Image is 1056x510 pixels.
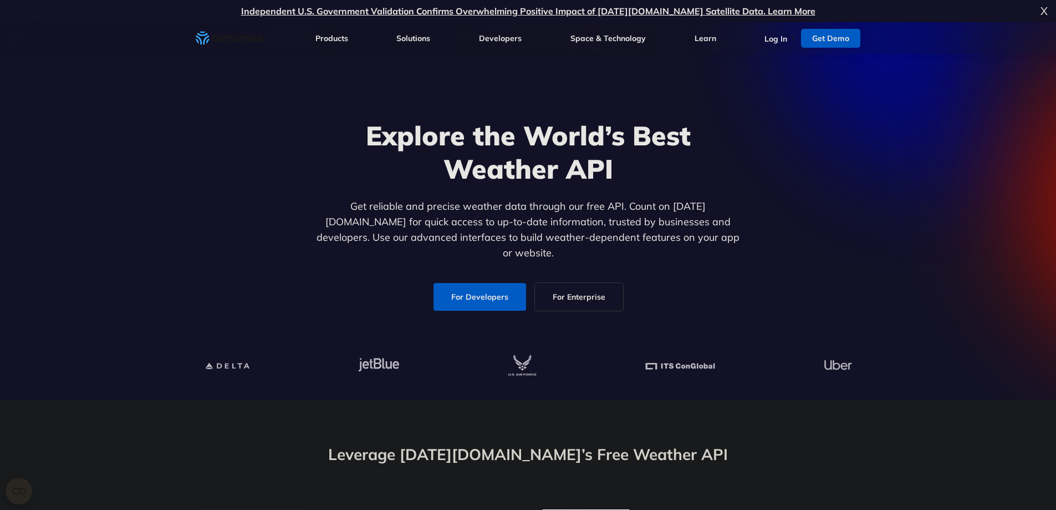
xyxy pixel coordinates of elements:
[570,33,646,43] a: Space & Technology
[196,444,861,465] h2: Leverage [DATE][DOMAIN_NAME]’s Free Weather API
[315,33,348,43] a: Products
[6,478,32,504] button: Open CMP widget
[196,30,268,47] a: Home link
[695,33,716,43] a: Learn
[241,6,815,17] a: Independent U.S. Government Validation Confirms Overwhelming Positive Impact of [DATE][DOMAIN_NAM...
[801,29,860,48] a: Get Demo
[535,283,623,311] a: For Enterprise
[314,199,742,261] p: Get reliable and precise weather data through our free API. Count on [DATE][DOMAIN_NAME] for quic...
[396,33,430,43] a: Solutions
[433,283,526,311] a: For Developers
[314,119,742,185] h1: Explore the World’s Best Weather API
[479,33,522,43] a: Developers
[764,34,787,44] a: Log In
